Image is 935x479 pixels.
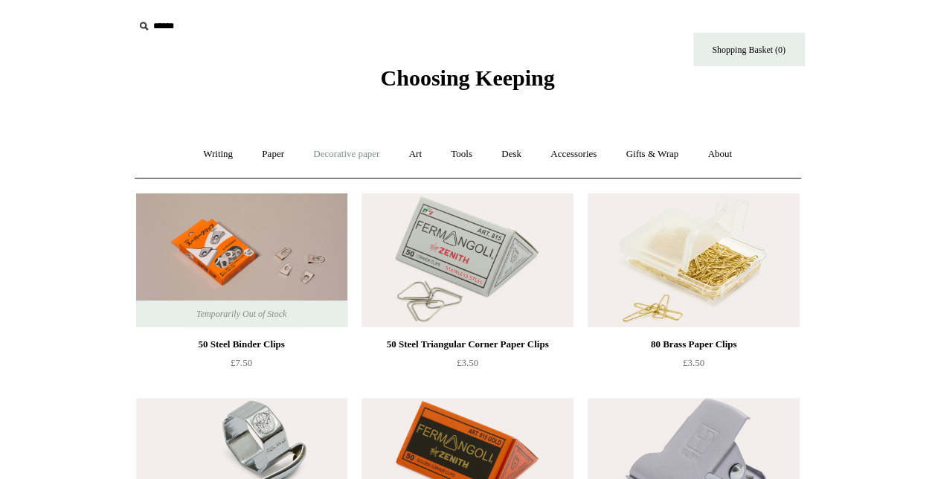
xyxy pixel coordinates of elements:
[140,335,344,353] div: 50 Steel Binder Clips
[396,135,435,174] a: Art
[248,135,298,174] a: Paper
[362,193,573,327] img: 50 Steel Triangular Corner Paper Clips
[683,357,704,368] span: £3.50
[190,135,246,174] a: Writing
[362,193,573,327] a: 50 Steel Triangular Corner Paper Clips 50 Steel Triangular Corner Paper Clips
[380,65,554,90] span: Choosing Keeping
[612,135,692,174] a: Gifts & Wrap
[537,135,610,174] a: Accessories
[591,335,795,353] div: 80 Brass Paper Clips
[181,300,301,327] span: Temporarily Out of Stock
[488,135,535,174] a: Desk
[437,135,486,174] a: Tools
[588,193,799,327] a: 80 Brass Paper Clips 80 Brass Paper Clips
[694,135,745,174] a: About
[136,193,347,327] img: 50 Steel Binder Clips
[457,357,478,368] span: £3.50
[362,335,573,396] a: 50 Steel Triangular Corner Paper Clips £3.50
[136,335,347,396] a: 50 Steel Binder Clips £7.50
[136,193,347,327] a: 50 Steel Binder Clips 50 Steel Binder Clips Temporarily Out of Stock
[380,77,554,88] a: Choosing Keeping
[693,33,805,66] a: Shopping Basket (0)
[231,357,252,368] span: £7.50
[300,135,393,174] a: Decorative paper
[588,335,799,396] a: 80 Brass Paper Clips £3.50
[588,193,799,327] img: 80 Brass Paper Clips
[365,335,569,353] div: 50 Steel Triangular Corner Paper Clips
